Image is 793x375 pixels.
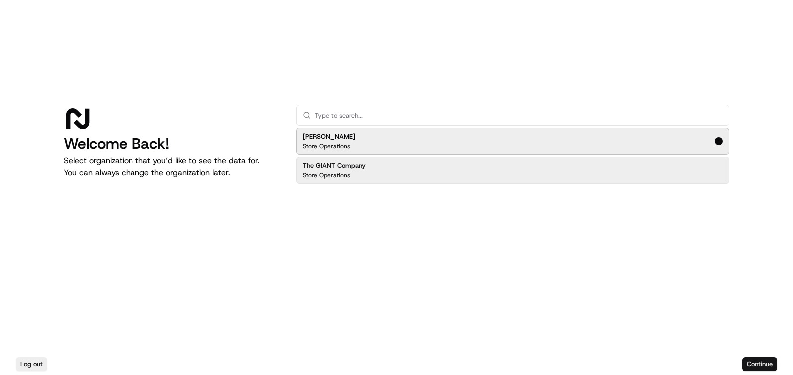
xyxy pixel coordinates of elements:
p: Select organization that you’d like to see the data for. You can always change the organization l... [64,155,280,179]
p: Store Operations [303,142,350,150]
h2: [PERSON_NAME] [303,132,355,141]
h1: Welcome Back! [64,135,280,153]
div: Suggestions [296,126,729,186]
button: Continue [742,357,777,371]
button: Log out [16,357,47,371]
h2: The GIANT Company [303,161,366,170]
input: Type to search... [315,105,723,125]
p: Store Operations [303,171,350,179]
